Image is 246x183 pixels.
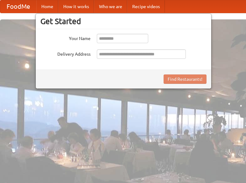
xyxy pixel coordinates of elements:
[127,0,165,13] a: Recipe videos
[94,0,127,13] a: Who we are
[58,0,94,13] a: How it works
[36,0,58,13] a: Home
[40,17,207,26] h3: Get Started
[40,49,91,57] label: Delivery Address
[164,74,207,84] button: Find Restaurants!
[0,0,36,13] a: FoodMe
[40,34,91,42] label: Your Name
